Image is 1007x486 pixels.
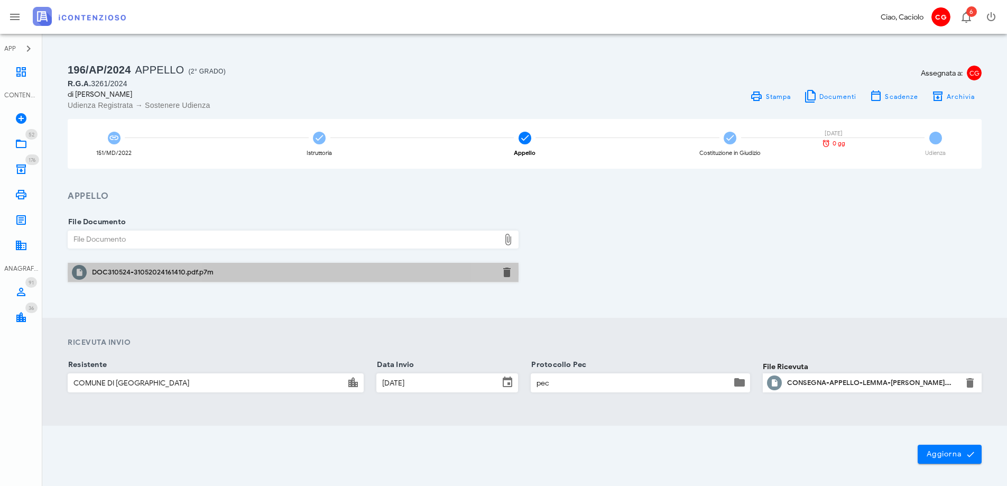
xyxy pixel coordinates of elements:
[921,68,963,79] span: Assegnata a:
[68,100,519,111] div: Udienza Registrata → Sostenere Udienza
[65,217,126,227] label: File Documento
[767,375,782,390] button: Clicca per aprire un'anteprima del file o scaricarlo
[25,129,38,140] span: Distintivo
[68,190,982,203] h3: Appello
[72,265,87,280] button: Clicca per aprire un'anteprima del file o scaricarlo
[744,89,797,104] a: Stampa
[881,12,923,23] div: Ciao, Caciolo
[68,79,91,88] span: R.G.A.
[797,89,863,104] button: Documenti
[765,93,791,100] span: Stampa
[863,89,925,104] button: Scadenze
[68,231,500,248] div: File Documento
[699,150,761,156] div: Costituzione in Giudizio
[29,131,34,138] span: 52
[29,279,34,286] span: 91
[946,93,975,100] span: Archivia
[68,78,519,89] div: 3261/2024
[25,154,39,165] span: Distintivo
[65,360,107,370] label: Resistente
[918,445,982,464] button: Aggiorna
[815,131,852,136] div: [DATE]
[931,7,950,26] span: CG
[4,264,38,273] div: ANAGRAFICA
[833,141,845,146] span: 0 gg
[928,4,953,30] button: CG
[925,150,946,156] div: Udienza
[966,6,977,17] span: Distintivo
[925,89,982,104] button: Archivia
[96,150,132,156] div: 151/MD/2022
[531,374,731,392] input: Protocollo Pec
[29,157,36,163] span: 176
[967,66,982,80] span: CG
[25,302,38,313] span: Distintivo
[33,7,126,26] img: logo-text-2x.png
[514,150,535,156] div: Appello
[501,266,513,279] button: Elimina
[29,305,34,311] span: 36
[374,360,414,370] label: Data Invio
[92,268,494,277] div: DOC310524-31052024161410.pdf.p7m
[25,277,37,288] span: Distintivo
[964,377,976,389] button: Elimina
[819,93,857,100] span: Documenti
[188,68,226,75] span: (2° Grado)
[92,264,494,281] div: Clicca per aprire un'anteprima del file o scaricarlo
[884,93,918,100] span: Scadenze
[135,64,184,76] span: Appello
[953,4,978,30] button: Distintivo
[4,90,38,100] div: CONTENZIOSO
[68,64,131,76] span: 196/AP/2024
[307,150,332,156] div: Istruttoria
[763,361,808,372] label: File Ricevuta
[68,89,519,100] div: di [PERSON_NAME]
[787,374,957,391] div: Clicca per aprire un'anteprima del file o scaricarlo
[787,379,957,387] div: CONSEGNA-APPELLO-LEMMA-[PERSON_NAME].msg
[68,374,345,392] input: Resistente
[68,337,982,348] h4: Ricevuta Invio
[926,450,973,459] span: Aggiorna
[929,132,942,144] span: 5
[528,360,586,370] label: Protocollo Pec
